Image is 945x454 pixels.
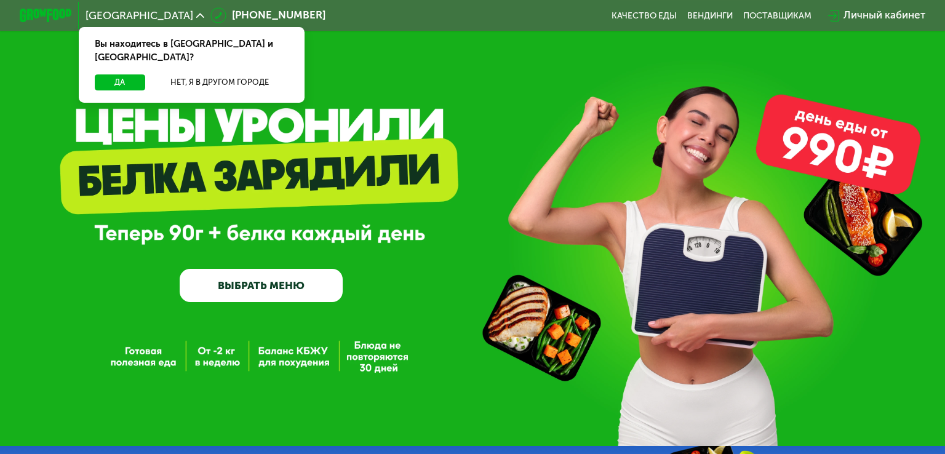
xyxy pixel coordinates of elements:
button: Да [95,74,145,90]
div: поставщикам [743,10,811,21]
div: Личный кабинет [843,7,925,23]
a: Вендинги [687,10,733,21]
a: Качество еды [612,10,677,21]
a: [PHONE_NUMBER] [210,7,325,23]
a: ВЫБРАТЬ МЕНЮ [180,269,343,301]
span: [GEOGRAPHIC_DATA] [86,10,193,21]
div: Вы находитесь в [GEOGRAPHIC_DATA] и [GEOGRAPHIC_DATA]? [79,27,305,74]
button: Нет, я в другом городе [150,74,289,90]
